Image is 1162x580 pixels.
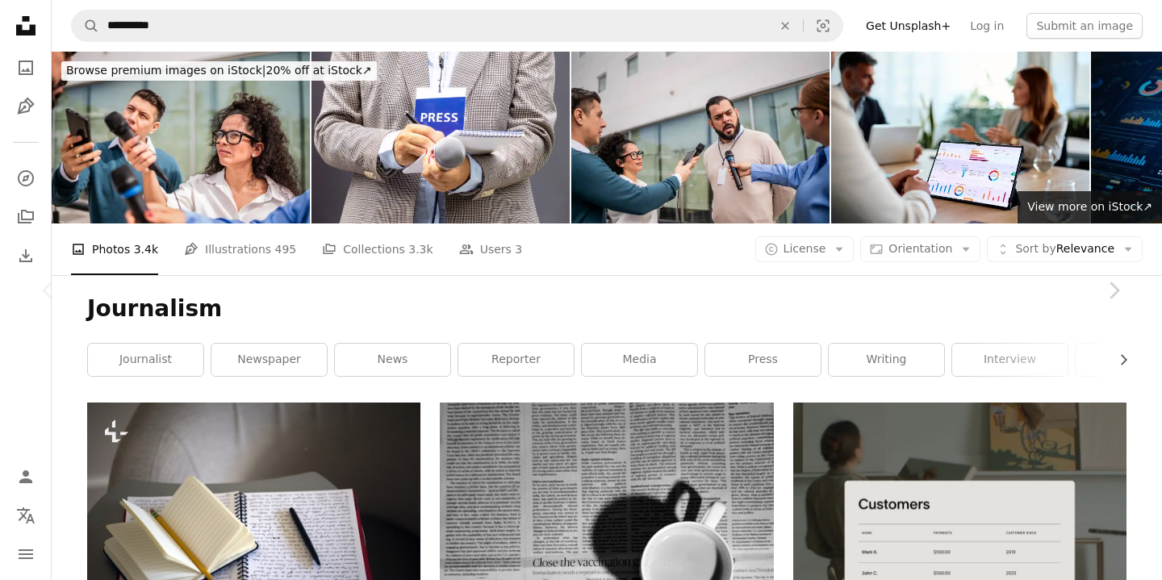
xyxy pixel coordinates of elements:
a: Illustrations 495 [184,223,296,275]
span: Sort by [1015,242,1055,255]
a: Explore [10,162,42,194]
button: Menu [10,538,42,570]
span: 20% off at iStock ↗ [66,64,372,77]
button: Submit an image [1026,13,1143,39]
a: news [335,344,450,376]
a: Collections 3.3k [322,223,433,275]
span: Orientation [888,242,952,255]
a: Collections [10,201,42,233]
h1: Journalism [87,294,1126,323]
button: License [755,236,855,262]
a: media [582,344,697,376]
button: Orientation [860,236,980,262]
a: writing [829,344,944,376]
span: 3 [515,240,522,258]
img: Business team analyzing financial data on a digital tablet during a meeting [831,52,1089,223]
span: Relevance [1015,241,1114,257]
span: Browse premium images on iStock | [66,64,265,77]
span: License [784,242,826,255]
button: Clear [767,10,803,41]
button: Sort byRelevance [987,236,1143,262]
img: Midsection Of Woman Writing In Notepad [311,52,570,223]
a: press [705,344,821,376]
a: newspaper [211,344,327,376]
a: Get Unsplash+ [856,13,960,39]
span: 3.3k [408,240,433,258]
a: Users 3 [459,223,523,275]
img: Mature man talking to journalists outdoors [571,52,830,223]
a: Photos [10,52,42,84]
span: View more on iStock ↗ [1027,200,1152,213]
a: Log in / Sign up [10,461,42,493]
a: interview [952,344,1068,376]
form: Find visuals sitewide [71,10,843,42]
a: Illustrations [10,90,42,123]
a: Browse premium images on iStock|20% off at iStock↗ [52,52,387,90]
a: reporter [458,344,574,376]
a: Log in [960,13,1014,39]
a: a notebook with a pen on top of it [87,506,420,520]
a: Next [1065,213,1162,368]
img: Journalists interviewing man outdoors [52,52,310,223]
a: View more on iStock↗ [1018,191,1162,223]
a: journalist [88,344,203,376]
button: Search Unsplash [72,10,99,41]
button: Language [10,499,42,532]
button: Visual search [804,10,842,41]
span: 495 [275,240,297,258]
